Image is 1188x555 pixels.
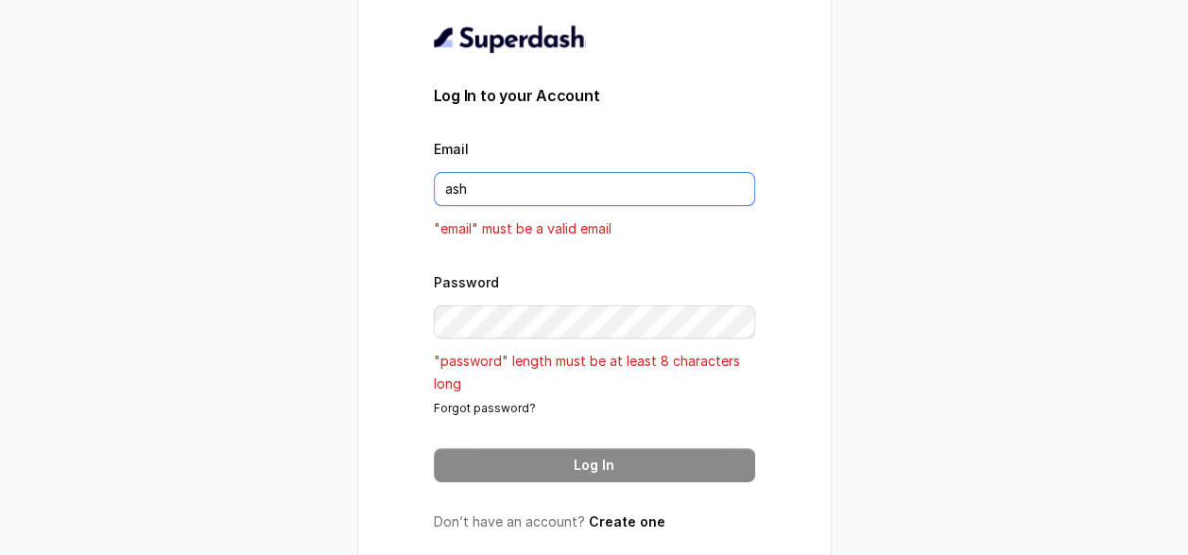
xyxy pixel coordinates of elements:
[434,24,586,54] img: light.svg
[434,217,755,240] p: "email" must be a valid email
[434,512,755,531] p: Don’t have an account?
[434,448,755,482] button: Log In
[434,350,755,395] p: "password" length must be at least 8 characters long
[434,274,499,290] label: Password
[434,141,469,157] label: Email
[434,401,536,415] a: Forgot password?
[434,172,755,206] input: youremail@example.com
[589,513,665,529] a: Create one
[434,84,755,107] h3: Log In to your Account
